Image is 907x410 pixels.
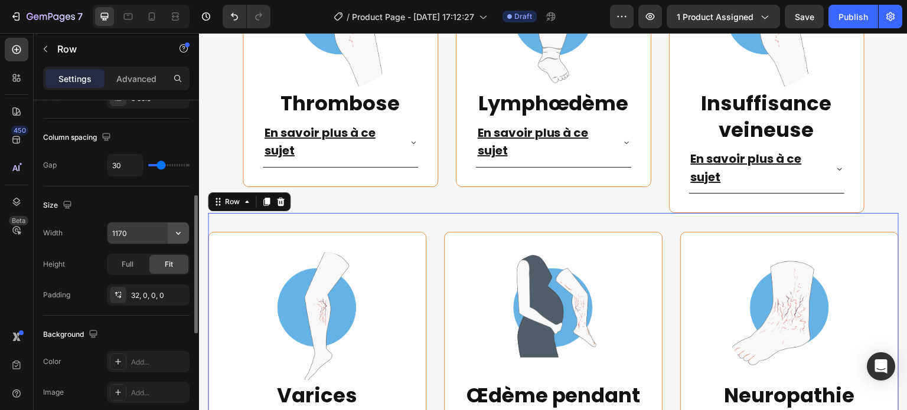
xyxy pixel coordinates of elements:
strong: Neuropathie diabétique [526,348,656,402]
div: Row [24,163,43,174]
div: Size [43,198,74,214]
div: Beta [9,216,28,225]
span: / [347,11,350,23]
div: Padding [43,290,70,300]
div: Column spacing [43,130,113,146]
span: Save [795,12,814,22]
button: 7 [5,5,88,28]
strong: Insuffisance veineuse [503,56,633,110]
p: Settings [58,73,92,85]
strong: Lymphœdème [279,56,430,84]
div: Publish [839,11,868,23]
span: Draft [514,11,532,22]
button: Save [785,5,824,28]
div: 32, 0, 0, 0 [131,290,187,301]
img: gempages_586253509616206531-1d5b9766-8a5b-45bc-95e4-26d1cdb3e5f4.webp [526,218,655,348]
div: Open Intercom Messenger [867,352,895,381]
div: Undo/Redo [223,5,270,28]
span: Product Page - [DATE] 17:12:27 [352,11,474,23]
span: 1 product assigned [677,11,753,23]
iframe: Design area [199,33,907,410]
div: Gap [43,160,57,170]
button: Publish [828,5,878,28]
button: 1 product assigned [667,5,780,28]
div: 450 [11,126,28,135]
p: Advanced [116,73,156,85]
div: Color [43,356,61,367]
div: Add... [131,357,187,368]
div: Add... [131,388,187,398]
strong: Œdème pendant la grossesse [267,348,442,402]
p: 7 [77,9,83,24]
input: Auto [107,155,143,176]
div: Width [43,228,63,238]
div: Image [43,387,64,398]
span: Full [122,259,133,270]
input: Auto [107,222,189,244]
span: Fit [165,259,173,270]
div: Height [43,259,65,270]
div: Background [43,327,100,343]
img: gempages_586253509616206531-b47ba4ed-f2e5-45dd-8c2e-1e053180a7f9.webp [53,218,183,348]
u: En savoir plus à ce sujet [492,117,603,152]
p: Row [57,42,158,56]
img: gempages_586253509616206531-cccc35ac-851c-4a6f-9a4c-165dda963e31.webp [289,218,419,348]
u: En savoir plus à ce sujet [279,91,390,126]
strong: Varices [78,348,158,376]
